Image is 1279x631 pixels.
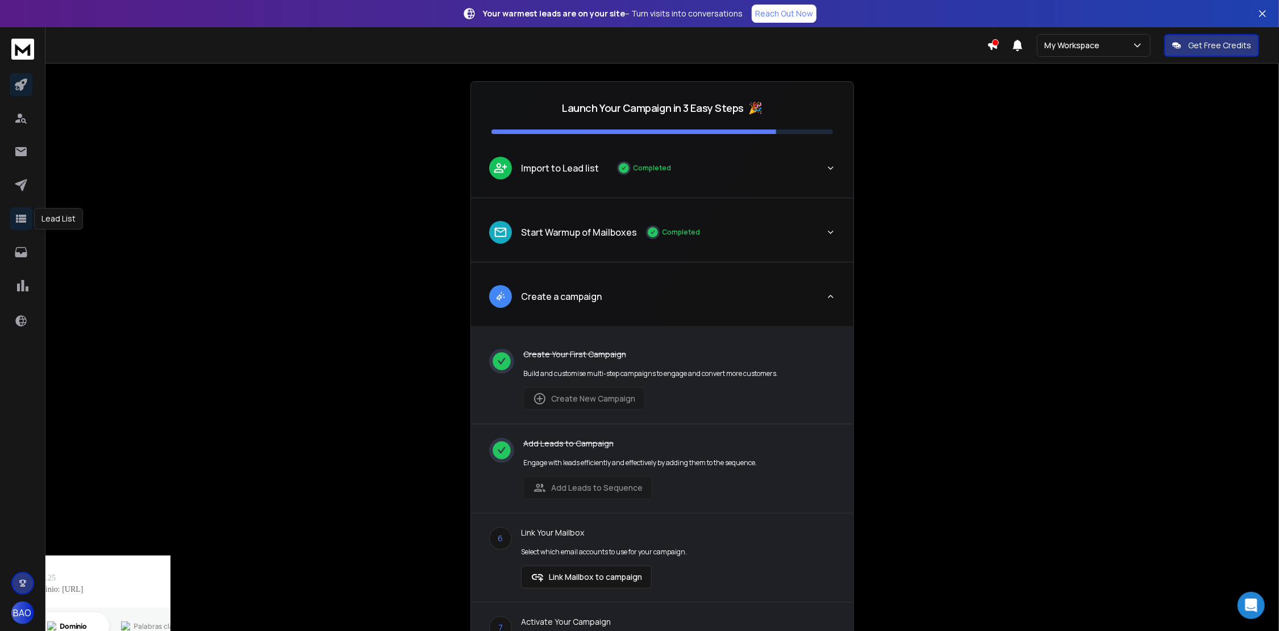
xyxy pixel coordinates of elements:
[1238,592,1265,619] div: Open Intercom Messenger
[60,67,87,74] div: Dominio
[471,276,853,326] button: leadCreate a campaign
[523,369,778,378] p: Build and customise multi-step campaigns to engage and convert more customers.
[121,66,130,75] img: tab_keywords_by_traffic_grey.svg
[471,148,853,198] button: leadImport to Lead listCompleted
[483,8,625,19] strong: Your warmest leads are on your site
[1044,40,1104,51] p: My Workspace
[521,566,652,588] button: Link Mailbox to campaign
[47,66,56,75] img: tab_domain_overview_orange.svg
[483,8,743,19] p: – Turn visits into conversations
[521,548,687,557] p: Select which email accounts to use for your campaign.
[11,39,34,60] img: logo
[523,458,757,467] p: Engage with leads efficiently and effectively by adding them to the sequence.
[493,161,508,175] img: lead
[30,30,84,39] div: Dominio: [URL]
[662,228,700,237] p: Completed
[493,289,508,303] img: lead
[521,225,637,239] p: Start Warmup of Mailboxes
[755,8,813,19] p: Reach Out Now
[752,5,816,23] a: Reach Out Now
[523,438,757,449] p: Add Leads to Campaign
[1188,40,1251,51] p: Get Free Credits
[521,161,599,175] p: Import to Lead list
[633,164,671,173] p: Completed
[18,18,27,27] img: logo_orange.svg
[521,290,602,303] p: Create a campaign
[11,601,34,624] button: BAO
[523,349,778,360] p: Create Your First Campaign
[493,225,508,240] img: lead
[748,100,763,116] span: 🎉
[521,527,687,538] p: Link Your Mailbox
[134,67,181,74] div: Palabras clave
[18,30,27,39] img: website_grey.svg
[471,212,853,262] button: leadStart Warmup of MailboxesCompleted
[521,616,735,628] p: Activate Your Campaign
[32,18,56,27] div: v 4.0.25
[1164,34,1259,57] button: Get Free Credits
[562,100,744,116] p: Launch Your Campaign in 3 Easy Steps
[489,527,512,550] div: 6
[34,208,83,229] div: Lead List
